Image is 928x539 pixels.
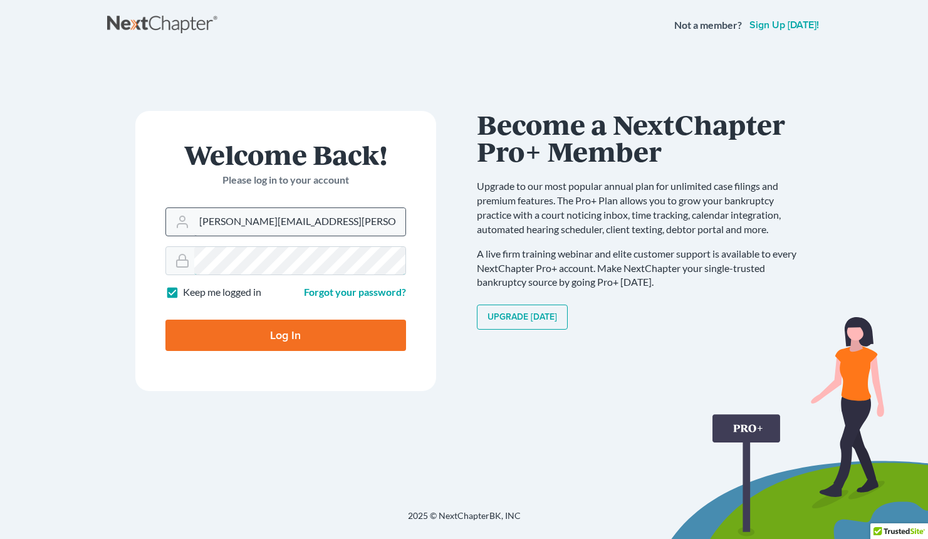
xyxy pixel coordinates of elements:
[165,173,406,187] p: Please log in to your account
[194,208,405,236] input: Email Address
[747,20,821,30] a: Sign up [DATE]!
[165,141,406,168] h1: Welcome Back!
[165,320,406,351] input: Log In
[477,247,809,290] p: A live firm training webinar and elite customer support is available to every NextChapter Pro+ ac...
[674,18,742,33] strong: Not a member?
[477,305,568,330] a: Upgrade [DATE]
[183,285,261,300] label: Keep me logged in
[107,510,821,532] div: 2025 © NextChapterBK, INC
[477,179,809,236] p: Upgrade to our most popular annual plan for unlimited case filings and premium features. The Pro+...
[304,286,406,298] a: Forgot your password?
[477,111,809,164] h1: Become a NextChapter Pro+ Member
